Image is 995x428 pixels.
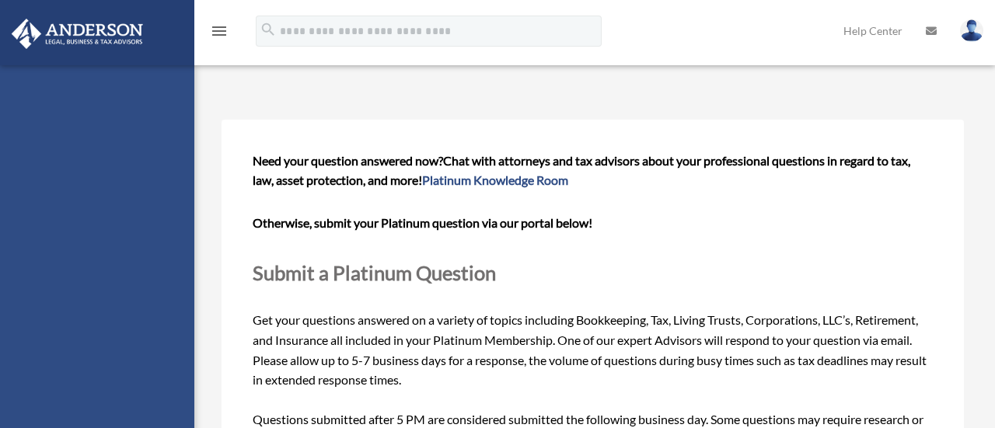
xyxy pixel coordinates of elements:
[253,153,910,188] span: Chat with attorneys and tax advisors about your professional questions in regard to tax, law, ass...
[260,21,277,38] i: search
[253,261,496,284] span: Submit a Platinum Question
[210,27,229,40] a: menu
[960,19,983,42] img: User Pic
[253,153,443,168] span: Need your question answered now?
[7,19,148,49] img: Anderson Advisors Platinum Portal
[210,22,229,40] i: menu
[422,172,568,187] a: Platinum Knowledge Room
[253,215,592,230] b: Otherwise, submit your Platinum question via our portal below!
